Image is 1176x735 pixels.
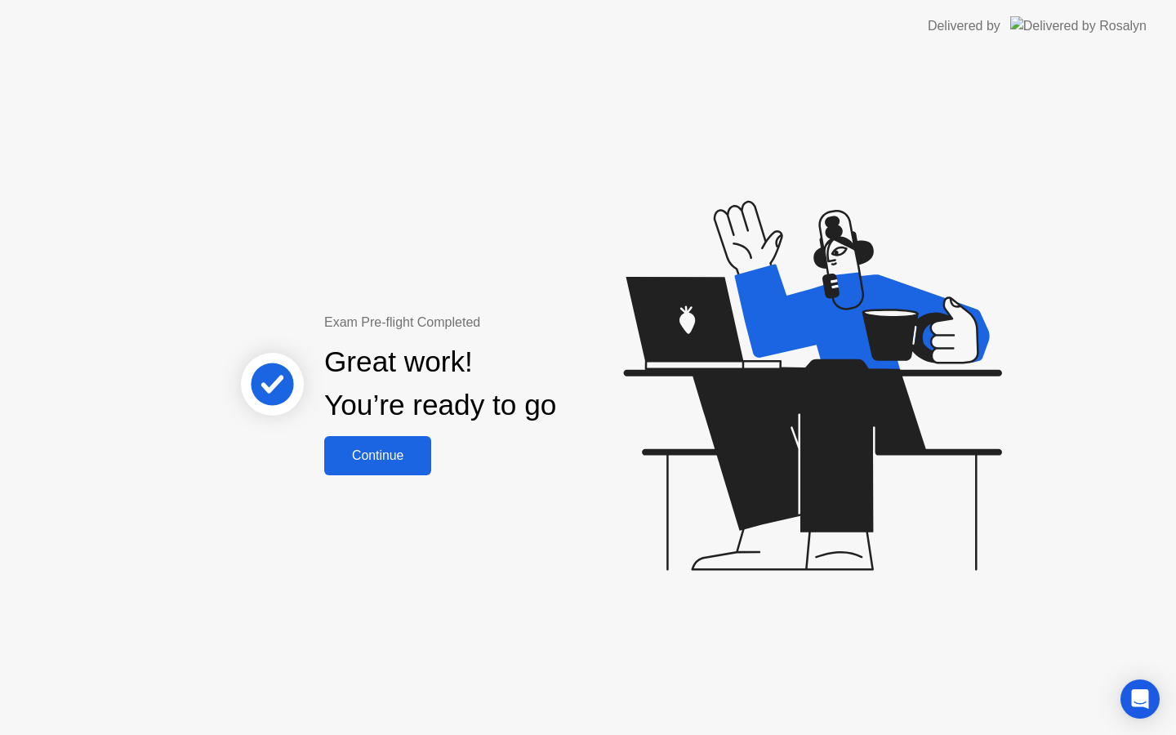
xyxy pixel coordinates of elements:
div: Open Intercom Messenger [1120,679,1160,719]
div: Exam Pre-flight Completed [324,313,661,332]
button: Continue [324,436,431,475]
div: Great work! You’re ready to go [324,341,556,427]
div: Continue [329,448,426,463]
img: Delivered by Rosalyn [1010,16,1147,35]
div: Delivered by [928,16,1000,36]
